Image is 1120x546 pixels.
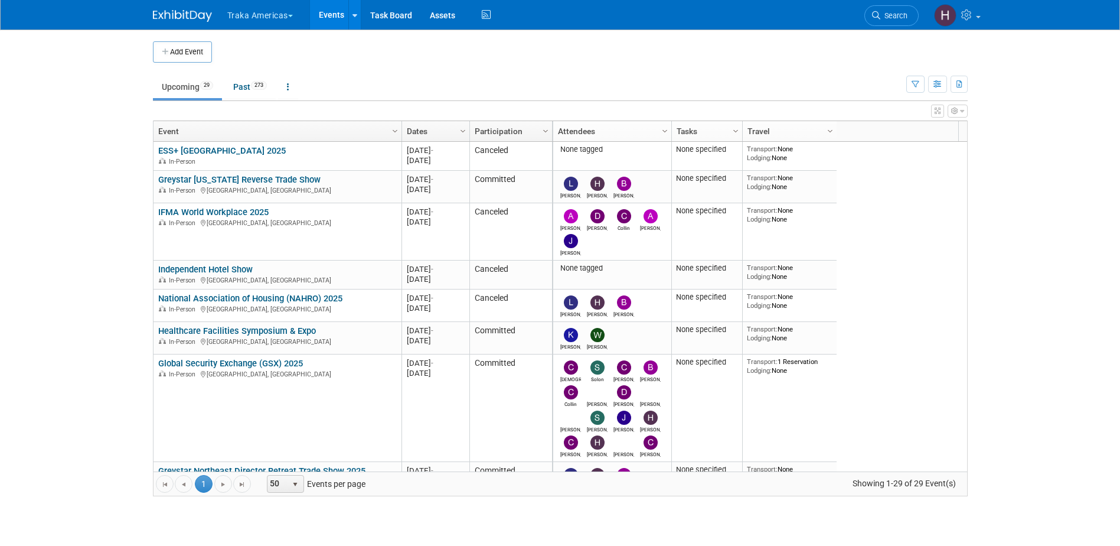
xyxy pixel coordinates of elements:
[613,191,634,199] div: Brooke Fiore
[158,369,396,379] div: [GEOGRAPHIC_DATA], [GEOGRAPHIC_DATA]
[431,326,433,335] span: -
[407,466,464,476] div: [DATE]
[676,292,737,302] div: None specified
[158,217,396,227] div: [GEOGRAPHIC_DATA], [GEOGRAPHIC_DATA]
[613,399,634,407] div: Dorothy Pecoraro
[469,355,552,462] td: Committed
[158,185,396,195] div: [GEOGRAPHIC_DATA], [GEOGRAPHIC_DATA]
[617,435,631,450] img: Jeff Fontus
[169,338,199,346] span: In-Person
[747,206,832,223] div: None None
[252,475,377,493] span: Events per page
[469,171,552,203] td: Committed
[640,223,661,231] div: Anna Boyers
[539,121,552,139] a: Column Settings
[158,264,253,275] a: Independent Hotel Show
[564,435,578,450] img: Chris Obarski
[613,425,634,433] div: Jamie Saenz
[560,310,581,317] div: Larry Green
[159,158,166,164] img: In-Person Event
[747,292,832,310] div: None None
[747,465,778,473] span: Transport:
[169,370,199,378] span: In-Person
[590,328,605,342] img: William Knowles
[407,184,464,194] div: [DATE]
[676,206,737,216] div: None specified
[431,175,433,184] span: -
[564,385,578,399] img: Collin Sharp
[644,385,658,399] img: Dylan Rivera
[676,465,737,474] div: None specified
[747,183,772,191] span: Lodging:
[153,76,222,98] a: Upcoming29
[590,360,605,375] img: Solon Solano
[864,5,919,26] a: Search
[747,292,778,301] span: Transport:
[456,121,469,139] a: Column Settings
[560,223,581,231] div: Alex Kotlyarov
[214,475,232,493] a: Go to the next page
[676,264,737,273] div: None specified
[564,328,578,342] img: Ken Ousey
[290,480,300,489] span: select
[159,187,166,193] img: In-Person Event
[564,177,578,191] img: Larry Green
[557,264,667,273] div: None tagged
[880,11,907,20] span: Search
[617,177,631,191] img: Brooke Fiore
[617,411,631,425] img: Jamie Saenz
[153,41,212,63] button: Add Event
[431,265,433,274] span: -
[613,310,634,317] div: Brooke Fiore
[613,375,634,382] div: Claudio Cota
[407,121,462,141] a: Dates
[640,375,661,382] div: Brian Davidson
[560,248,581,256] div: Jamie Saenz
[407,145,464,155] div: [DATE]
[617,209,631,223] img: Collin Sharp
[747,325,778,333] span: Transport:
[407,358,464,368] div: [DATE]
[407,368,464,378] div: [DATE]
[731,126,740,136] span: Column Settings
[200,81,213,90] span: 29
[587,310,608,317] div: Hannah Nichols
[747,272,772,281] span: Lodging:
[676,357,737,367] div: None specified
[617,360,631,375] img: Claudio Cota
[407,293,464,303] div: [DATE]
[841,475,966,492] span: Showing 1-29 of 29 Event(s)
[617,468,631,482] img: Brooke Fiore
[747,334,772,342] span: Lodging:
[159,305,166,311] img: In-Person Event
[747,264,778,272] span: Transport:
[159,338,166,344] img: In-Person Event
[407,155,464,165] div: [DATE]
[747,366,772,375] span: Lodging:
[469,142,552,171] td: Canceled
[407,336,464,346] div: [DATE]
[390,126,400,136] span: Column Settings
[160,480,169,489] span: Go to the first page
[587,342,608,350] div: William Knowles
[237,480,247,489] span: Go to the last page
[587,399,608,407] div: Danny Garrido
[541,126,550,136] span: Column Settings
[431,466,433,475] span: -
[747,325,832,342] div: None None
[747,145,778,153] span: Transport:
[560,399,581,407] div: Collin Sharp
[158,466,365,476] a: Greystar Northeast Director Retreat Trade Show 2025
[613,223,634,231] div: Collin Sharp
[218,480,228,489] span: Go to the next page
[158,358,303,369] a: Global Security Exchange (GSX) 2025
[431,207,433,216] span: -
[469,261,552,290] td: Canceled
[564,411,578,425] img: Raffaele Ceravolo
[640,425,661,433] div: Heather Fraser
[747,215,772,223] span: Lodging:
[676,174,737,183] div: None specified
[558,121,664,141] a: Attendees
[388,121,401,139] a: Column Settings
[747,145,832,162] div: None None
